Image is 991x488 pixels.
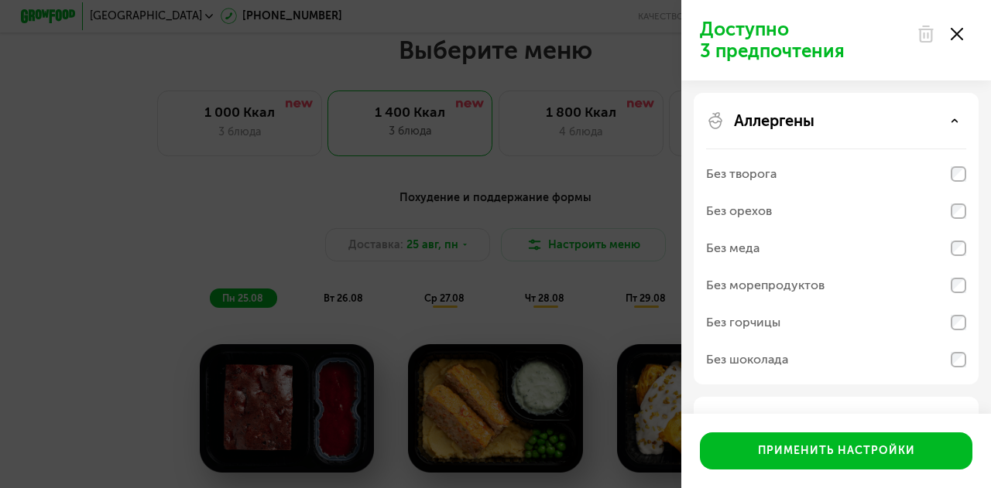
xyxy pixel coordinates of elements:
div: Без меда [706,239,760,258]
div: Применить настройки [758,443,915,459]
div: Без морепродуктов [706,276,825,295]
div: Без шоколада [706,350,788,369]
div: Без горчицы [706,313,780,332]
p: Доступно 3 предпочтения [700,19,907,62]
p: Аллергены [734,111,814,130]
div: Без орехов [706,202,772,220]
button: Применить настройки [700,432,972,469]
div: Без творога [706,165,777,183]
